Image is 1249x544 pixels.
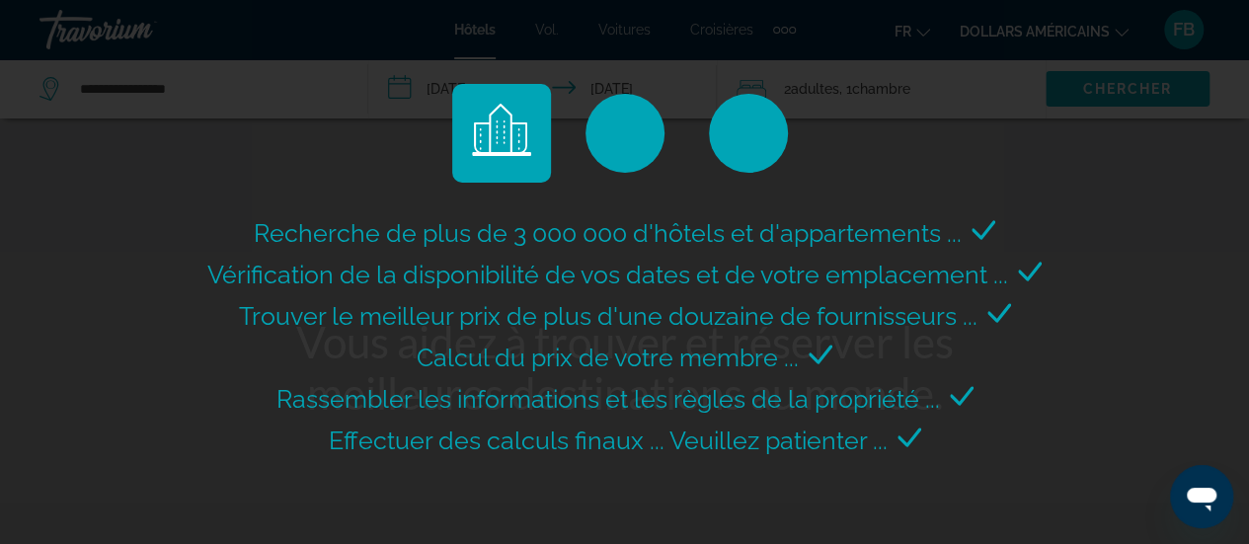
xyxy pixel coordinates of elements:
span: Rassembler les informations et les règles de la propriété ... [276,384,940,414]
span: Vérification de la disponibilité de vos dates et de votre emplacement ... [207,260,1008,289]
span: Trouver le meilleur prix de plus d'une douzaine de fournisseurs ... [239,301,977,331]
iframe: Bouton de lancement de la fenêtre de messagerie [1170,465,1233,528]
span: Calcul du prix de votre membre ... [417,343,799,372]
span: Recherche de plus de 3 000 000 d'hôtels et d'appartements ... [254,218,962,248]
span: Effectuer des calculs finaux ... Veuillez patienter ... [329,426,888,455]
